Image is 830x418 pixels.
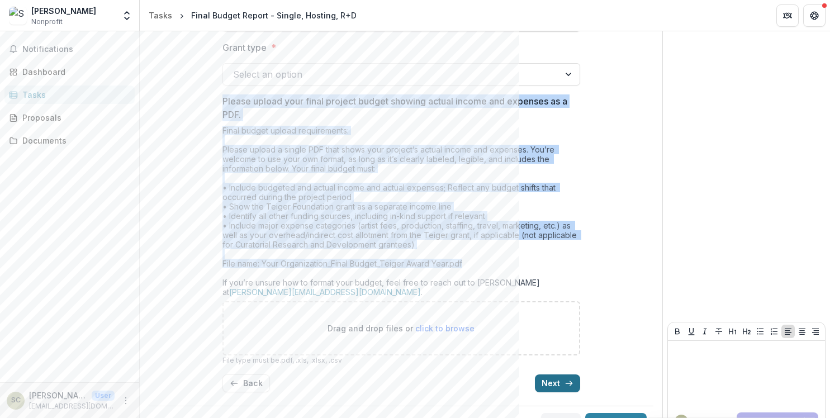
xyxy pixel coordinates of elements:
a: Documents [4,131,135,150]
button: Ordered List [767,325,781,338]
button: Heading 1 [726,325,739,338]
button: Partners [776,4,799,27]
button: Back [222,374,270,392]
p: Please upload your final project budget showing actual income and expenses as a PDF. [222,94,573,121]
a: Tasks [4,85,135,104]
button: Align Center [795,325,809,338]
span: Notifications [22,45,130,54]
div: Sara Cluggish [11,397,21,404]
button: Heading 2 [740,325,753,338]
button: Italicize [698,325,712,338]
img: Sara Cluggish [9,7,27,25]
p: Drag and drop files or [328,322,475,334]
div: Proposals [22,112,126,123]
button: Notifications [4,40,135,58]
a: Dashboard [4,63,135,81]
button: Get Help [803,4,826,27]
p: [EMAIL_ADDRESS][DOMAIN_NAME] [29,401,115,411]
a: Tasks [144,7,177,23]
span: Nonprofit [31,17,63,27]
button: Underline [685,325,698,338]
div: Tasks [149,9,172,21]
div: Dashboard [22,66,126,78]
p: [PERSON_NAME] [29,389,87,401]
a: [PERSON_NAME][EMAIL_ADDRESS][DOMAIN_NAME] [229,287,421,297]
div: Documents [22,135,126,146]
div: Final Budget Report - Single, Hosting, R+D [191,9,357,21]
button: Align Right [809,325,822,338]
div: Final budget upload requirements: Please upload a single PDF that shows your project’s actual inc... [222,126,580,301]
div: Tasks [22,89,126,101]
a: Proposals [4,108,135,127]
button: Align Left [781,325,795,338]
button: Strike [712,325,725,338]
nav: breadcrumb [144,7,361,23]
button: Open entity switcher [119,4,135,27]
button: More [119,394,132,407]
span: click to browse [415,324,475,333]
p: Grant type [222,41,267,54]
p: User [92,391,115,401]
button: Bold [671,325,684,338]
button: Next [535,374,580,392]
div: [PERSON_NAME] [31,5,96,17]
p: File type must be .pdf, .xls, .xlsx, .csv [222,355,580,365]
button: Bullet List [753,325,767,338]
